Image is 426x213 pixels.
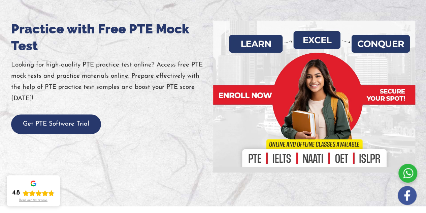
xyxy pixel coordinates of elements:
[11,21,213,54] h1: Practice with Free PTE Mock Test
[11,59,213,104] p: Looking for high-quality PTE practice test online? Access free PTE mock tests and practice materi...
[19,198,47,202] div: Read our 721 reviews
[11,114,101,134] button: Get PTE Software Trial
[398,186,417,205] img: white-facebook.png
[12,189,55,197] div: Rating: 4.8 out of 5
[12,189,20,197] div: 4.8
[11,121,101,127] a: Get PTE Software Trial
